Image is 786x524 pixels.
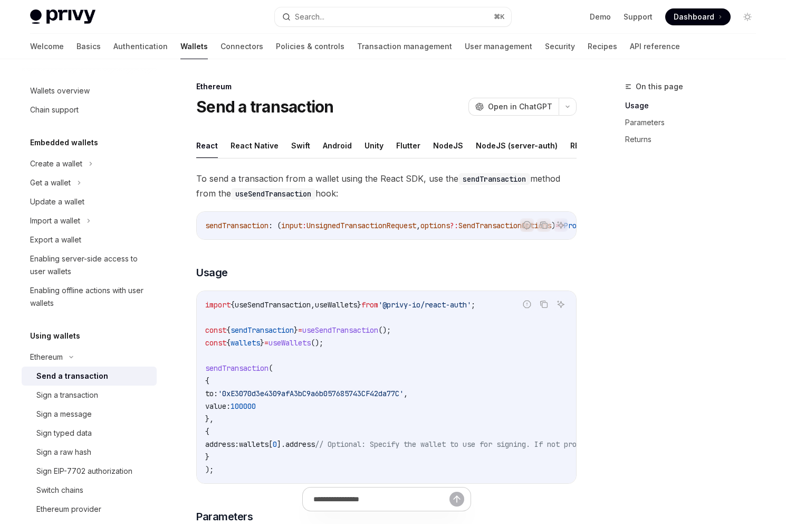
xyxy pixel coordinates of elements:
[22,500,157,519] a: Ethereum provider
[30,214,80,227] div: Import a wallet
[674,12,714,22] span: Dashboard
[231,338,260,348] span: wallets
[205,389,218,398] span: to:
[196,97,334,116] h1: Send a transaction
[315,300,357,310] span: useWallets
[311,338,323,348] span: ();
[590,12,611,22] a: Demo
[551,221,555,230] span: )
[269,221,281,230] span: : (
[357,34,452,59] a: Transaction management
[36,484,83,497] div: Switch chains
[378,325,391,335] span: ();
[22,405,157,424] a: Sign a message
[221,34,263,59] a: Connectors
[545,34,575,59] a: Security
[180,34,208,59] a: Wallets
[624,12,653,22] a: Support
[205,427,209,436] span: {
[205,338,226,348] span: const
[36,446,91,458] div: Sign a raw hash
[365,133,384,158] button: Unity
[636,80,683,93] span: On this page
[295,11,324,23] div: Search...
[273,439,277,449] span: 0
[22,192,157,211] a: Update a wallet
[30,351,63,363] div: Ethereum
[231,300,235,310] span: {
[471,300,475,310] span: ;
[205,465,214,474] span: );
[30,85,90,97] div: Wallets overview
[450,221,458,230] span: ?:
[361,300,378,310] span: from
[30,157,82,170] div: Create a wallet
[30,176,71,189] div: Get a wallet
[235,300,311,310] span: useSendTransaction
[76,34,101,59] a: Basics
[36,503,101,516] div: Ethereum provider
[476,133,558,158] button: NodeJS (server-auth)
[665,8,731,25] a: Dashboard
[30,34,64,59] a: Welcome
[231,188,315,200] code: useSendTransaction
[196,81,577,92] div: Ethereum
[458,221,551,230] span: SendTransactionOptions
[22,367,157,386] a: Send a transaction
[468,98,559,116] button: Open in ChatGPT
[226,325,231,335] span: {
[36,408,92,420] div: Sign a message
[205,376,209,386] span: {
[205,439,239,449] span: address:
[306,221,416,230] span: UnsignedTransactionRequest
[396,133,420,158] button: Flutter
[196,265,228,280] span: Usage
[205,414,214,424] span: },
[30,330,80,342] h5: Using wallets
[277,439,285,449] span: ].
[22,462,157,481] a: Sign EIP-7702 authorization
[625,97,764,114] a: Usage
[302,221,306,230] span: :
[269,363,273,373] span: (
[205,300,231,310] span: import
[404,389,408,398] span: ,
[22,81,157,100] a: Wallets overview
[537,218,551,232] button: Copy the contents from the code block
[22,443,157,462] a: Sign a raw hash
[196,133,218,158] button: React
[630,34,680,59] a: API reference
[113,34,168,59] a: Authentication
[269,439,273,449] span: [
[311,300,315,310] span: ,
[22,424,157,443] a: Sign typed data
[520,218,534,232] button: Report incorrect code
[226,338,231,348] span: {
[554,218,568,232] button: Ask AI
[449,492,464,507] button: Send message
[520,297,534,311] button: Report incorrect code
[36,370,108,382] div: Send a transaction
[205,363,269,373] span: sendTransaction
[739,8,756,25] button: Toggle dark mode
[36,427,92,439] div: Sign typed data
[205,401,231,411] span: value:
[433,133,463,158] button: NodeJS
[570,133,603,158] button: REST API
[416,221,420,230] span: ,
[291,133,310,158] button: Swift
[494,13,505,21] span: ⌘ K
[205,452,209,462] span: }
[36,465,132,478] div: Sign EIP-7702 authorization
[281,221,302,230] span: input
[239,439,269,449] span: wallets
[537,297,551,311] button: Copy the contents from the code block
[554,297,568,311] button: Ask AI
[205,221,269,230] span: sendTransaction
[22,230,157,249] a: Export a wallet
[30,233,81,246] div: Export a wallet
[30,195,84,208] div: Update a wallet
[625,114,764,131] a: Parameters
[458,173,530,185] code: sendTransaction
[22,281,157,313] a: Enabling offline actions with user wallets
